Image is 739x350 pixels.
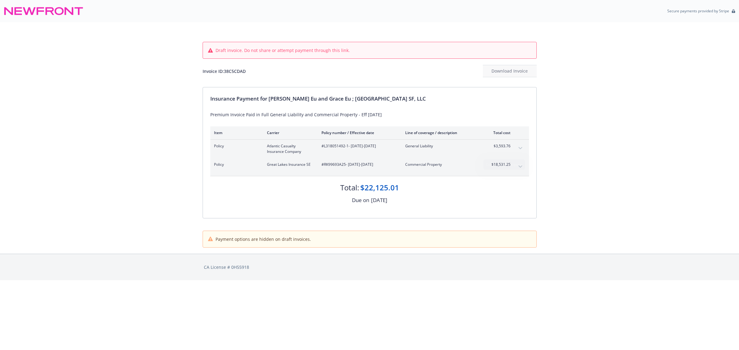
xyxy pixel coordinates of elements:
span: $3,593.76 [487,143,511,149]
span: Policy [214,162,257,167]
div: CA License # 0H55918 [204,264,535,270]
p: Secure payments provided by Stripe [667,8,729,14]
span: Great Lakes Insurance SE [267,162,312,167]
div: Total: [340,182,359,193]
span: Payment options are hidden on draft invoices. [216,236,311,242]
div: Premium Invoice Paid in Full General Liability and Commercial Property - Eff [DATE] [210,111,529,118]
button: expand content [515,143,525,153]
div: Item [214,130,257,135]
span: Draft invoice. Do not share or attempt payment through this link. [216,47,350,54]
div: Policy number / Effective date [321,130,395,135]
div: [DATE] [371,196,387,204]
div: $22,125.01 [360,182,399,193]
span: Commercial Property [405,162,478,167]
div: PolicyGreat Lakes Insurance SE#RK99693A25- [DATE]-[DATE]Commercial Property$18,531.25expand content [210,158,529,176]
button: expand content [515,162,525,172]
div: Invoice ID: 38C5CDAD [203,68,246,74]
span: #RK99693A25 - [DATE]-[DATE] [321,162,395,167]
div: Total cost [487,130,511,135]
span: Atlantic Casualty Insurance Company [267,143,312,154]
div: Insurance Payment for [PERSON_NAME] Eu and Grace Eu ; [GEOGRAPHIC_DATA] SF, LLC [210,95,529,103]
span: Policy [214,143,257,149]
div: PolicyAtlantic Casualty Insurance Company#L318051492-1- [DATE]-[DATE]General Liability$3,593.76ex... [210,140,529,158]
span: #L318051492-1 - [DATE]-[DATE] [321,143,395,149]
div: Due on [352,196,369,204]
div: Download Invoice [483,65,537,77]
span: General Liability [405,143,478,149]
div: Line of coverage / description [405,130,478,135]
div: Carrier [267,130,312,135]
